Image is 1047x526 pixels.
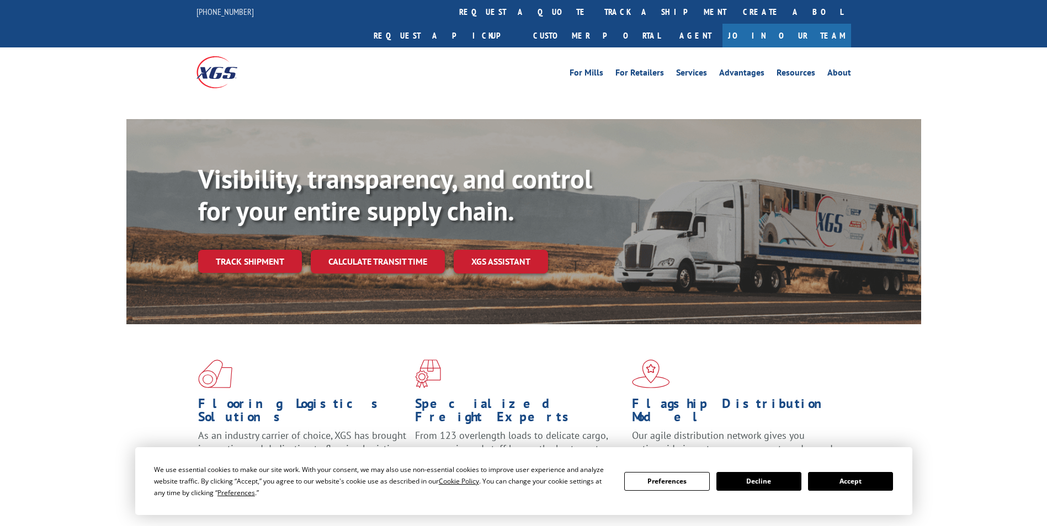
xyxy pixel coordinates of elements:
a: About [827,68,851,80]
span: Cookie Policy [439,476,479,486]
a: Join Our Team [722,24,851,47]
h1: Specialized Freight Experts [415,397,624,429]
h1: Flagship Distribution Model [632,397,841,429]
a: [PHONE_NUMBER] [196,6,254,17]
a: Calculate transit time [311,250,445,273]
a: Request a pickup [365,24,525,47]
div: Cookie Consent Prompt [135,447,912,515]
a: Services [676,68,707,80]
a: Track shipment [198,250,302,273]
a: Agent [668,24,722,47]
a: Advantages [719,68,764,80]
img: xgs-icon-focused-on-flooring-red [415,359,441,388]
a: Customer Portal [525,24,668,47]
b: Visibility, transparency, and control for your entire supply chain. [198,162,592,228]
span: Our agile distribution network gives you nationwide inventory management on demand. [632,429,835,455]
img: xgs-icon-flagship-distribution-model-red [632,359,670,388]
div: We use essential cookies to make our site work. With your consent, we may also use non-essential ... [154,464,611,498]
h1: Flooring Logistics Solutions [198,397,407,429]
p: From 123 overlength loads to delicate cargo, our experienced staff knows the best way to move you... [415,429,624,478]
img: xgs-icon-total-supply-chain-intelligence-red [198,359,232,388]
a: For Retailers [615,68,664,80]
button: Preferences [624,472,709,491]
span: Preferences [217,488,255,497]
button: Accept [808,472,893,491]
a: For Mills [570,68,603,80]
button: Decline [716,472,801,491]
a: Resources [777,68,815,80]
span: As an industry carrier of choice, XGS has brought innovation and dedication to flooring logistics... [198,429,406,468]
a: XGS ASSISTANT [454,250,548,273]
